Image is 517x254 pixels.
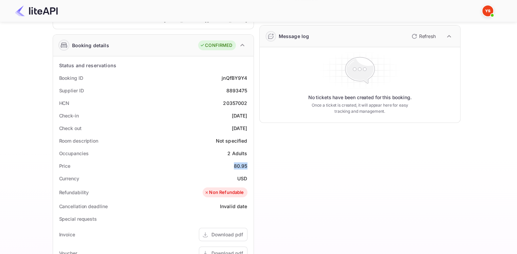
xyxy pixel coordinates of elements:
[59,87,84,94] div: Supplier ID
[222,74,247,81] div: jnQfBY9Y4
[59,203,108,210] div: Cancellation deadline
[72,42,109,49] div: Booking details
[308,94,412,101] p: No tickets have been created for this booking.
[59,137,98,144] div: Room description
[220,203,247,210] div: Invalid date
[306,102,414,114] p: Once a ticket is created, it will appear here for easy tracking and management.
[59,62,116,69] div: Status and reservations
[408,31,438,42] button: Refresh
[59,215,97,222] div: Special requests
[59,150,89,157] div: Occupancies
[200,42,232,49] div: CONFIRMED
[59,162,71,169] div: Price
[226,87,247,94] div: 8893475
[204,189,244,196] div: Non Refundable
[59,189,89,196] div: Refundability
[211,231,243,238] div: Download pdf
[59,231,75,238] div: Invoice
[59,175,79,182] div: Currency
[279,33,309,40] div: Message log
[232,125,247,132] div: [DATE]
[419,33,436,40] p: Refresh
[59,74,83,81] div: Booking ID
[232,112,247,119] div: [DATE]
[237,175,247,182] div: USD
[15,5,58,16] img: LiteAPI Logo
[227,150,247,157] div: 2 Adults
[482,5,493,16] img: Yandex Support
[223,99,247,107] div: 20357002
[216,137,247,144] div: Not specified
[59,112,79,119] div: Check-in
[59,125,82,132] div: Check out
[59,99,70,107] div: HCN
[234,162,247,169] div: 80.95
